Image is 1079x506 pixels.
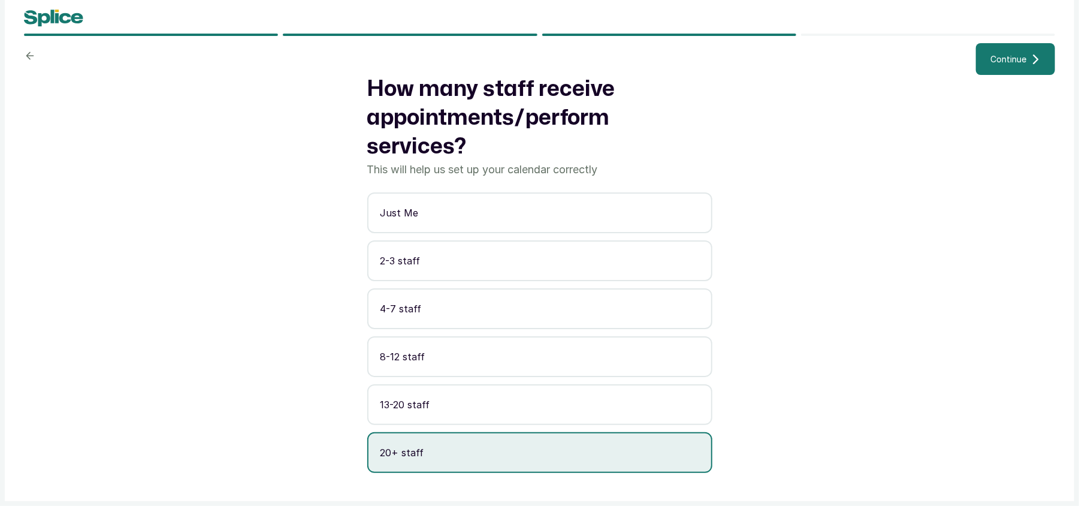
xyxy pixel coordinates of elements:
[990,53,1026,65] span: Continue
[380,254,699,268] p: 2-3 staff
[380,397,699,412] p: 13-20 staff
[367,384,712,425] button: 13-20 staff
[367,192,712,233] button: Just Me
[380,206,699,220] p: Just Me
[976,43,1055,75] button: Continue
[380,350,699,364] p: 8-12 staff
[380,445,699,460] p: 20+ staff
[367,75,712,161] h1: How many staff receive appointments/perform services?
[380,302,699,316] p: 4-7 staff
[367,336,712,377] button: 8-12 staff
[367,432,712,473] button: 20+ staff
[367,288,712,329] button: 4-7 staff
[367,240,712,281] button: 2-3 staff
[367,161,712,178] p: This will help us set up your calendar correctly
